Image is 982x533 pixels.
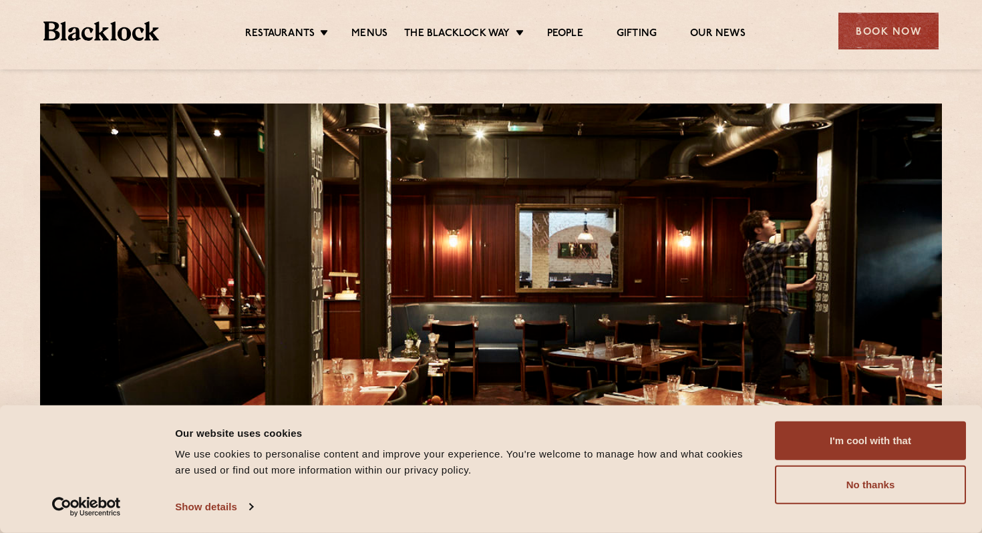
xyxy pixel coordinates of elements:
[175,425,760,441] div: Our website uses cookies
[43,21,159,41] img: BL_Textured_Logo-footer-cropped.svg
[838,13,939,49] div: Book Now
[547,27,583,42] a: People
[775,421,966,460] button: I'm cool with that
[28,497,145,517] a: Usercentrics Cookiebot - opens in a new window
[617,27,657,42] a: Gifting
[775,466,966,504] button: No thanks
[245,27,315,42] a: Restaurants
[690,27,746,42] a: Our News
[351,27,387,42] a: Menus
[404,27,510,42] a: The Blacklock Way
[175,497,253,517] a: Show details
[175,446,760,478] div: We use cookies to personalise content and improve your experience. You're welcome to manage how a...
